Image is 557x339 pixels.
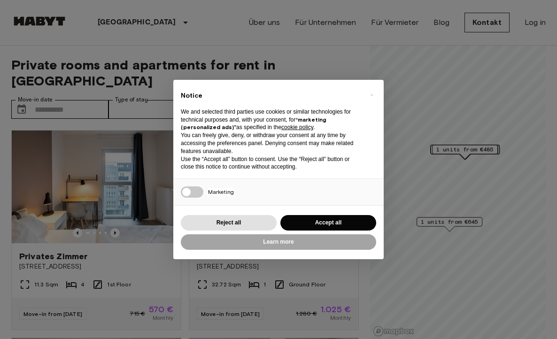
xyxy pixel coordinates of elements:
span: Marketing [208,188,234,195]
span: × [370,89,373,100]
button: Reject all [181,215,277,231]
p: You can freely give, deny, or withdraw your consent at any time by accessing the preferences pane... [181,131,361,155]
button: Learn more [181,234,376,250]
strong: “marketing (personalized ads)” [181,116,326,131]
button: Close this notice [364,87,379,102]
h2: Notice [181,91,361,100]
p: Use the “Accept all” button to consent. Use the “Reject all” button or close this notice to conti... [181,155,361,171]
p: We and selected third parties use cookies or similar technologies for technical purposes and, wit... [181,108,361,131]
a: cookie policy [281,124,313,131]
button: Accept all [280,215,376,231]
